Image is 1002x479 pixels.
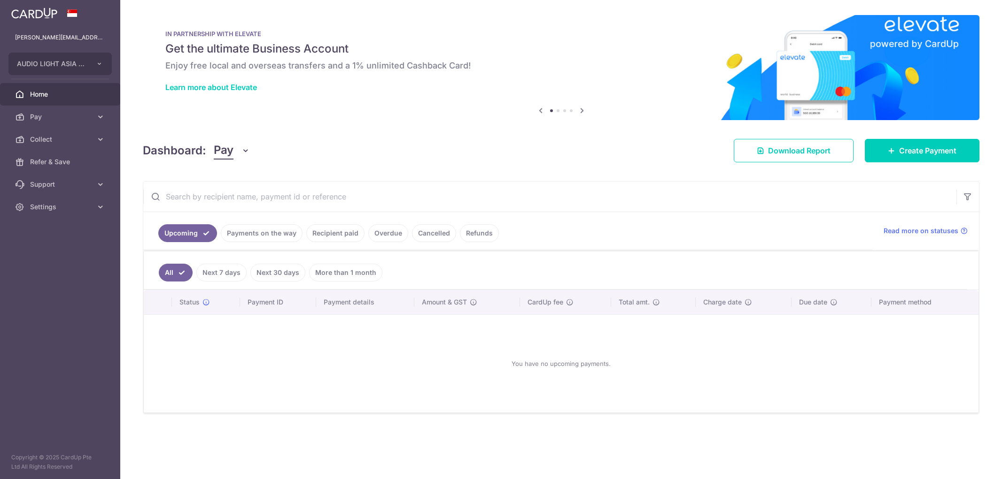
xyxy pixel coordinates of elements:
span: AUDIO LIGHT ASIA PTE LTD [17,59,86,68]
h4: Dashboard: [143,142,206,159]
div: You have no upcoming payments. [155,322,967,405]
p: IN PARTNERSHIP WITH ELEVATE [165,30,957,38]
a: Next 30 days [250,264,305,281]
span: Total amt. [619,297,650,307]
span: Pay [30,112,92,122]
a: Read more on statuses [884,226,968,236]
span: Refer & Save [30,157,92,167]
th: Payment details [316,290,415,314]
span: CardUp fee [528,297,563,307]
button: AUDIO LIGHT ASIA PTE LTD [8,53,112,75]
a: More than 1 month [309,264,382,281]
span: Due date [799,297,827,307]
a: Cancelled [412,224,456,242]
h6: Enjoy free local and overseas transfers and a 1% unlimited Cashback Card! [165,60,957,71]
a: Create Payment [865,139,979,162]
a: Learn more about Elevate [165,83,257,92]
img: CardUp [11,8,57,19]
a: Overdue [368,224,408,242]
a: Next 7 days [196,264,247,281]
th: Payment ID [240,290,316,314]
a: Download Report [734,139,854,162]
span: Home [30,90,92,99]
th: Payment method [871,290,979,314]
span: Settings [30,202,92,212]
a: All [159,264,193,281]
p: [PERSON_NAME][EMAIL_ADDRESS][DOMAIN_NAME] [15,33,105,42]
a: Payments on the way [221,224,303,242]
span: Collect [30,135,92,144]
a: Upcoming [158,224,217,242]
a: Recipient paid [306,224,365,242]
img: Renovation banner [143,15,979,120]
h5: Get the ultimate Business Account [165,41,957,56]
span: Amount & GST [422,297,467,307]
button: Pay [214,142,250,160]
span: Pay [214,142,233,160]
a: Refunds [460,224,499,242]
input: Search by recipient name, payment id or reference [143,182,956,212]
span: Charge date [703,297,742,307]
span: Support [30,180,92,189]
span: Status [179,297,200,307]
span: Download Report [768,145,831,156]
span: Create Payment [899,145,956,156]
span: Read more on statuses [884,226,958,236]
